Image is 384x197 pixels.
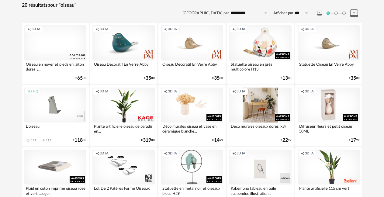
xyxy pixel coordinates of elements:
span: Creation icon [95,89,99,94]
div: Diffuseur fleurs et petit oiseau 50ML [298,123,360,135]
span: 35 [351,76,356,80]
div: € 00 [144,76,155,80]
div: Oiseau Décoratif En Verre Abby [161,60,223,73]
span: Creation icon [301,151,304,156]
a: Creation icon 3D IA Plante artificielle oiseau de paradis en... €31900 [90,85,157,146]
span: 14 [214,138,220,142]
span: 22 [282,138,288,142]
span: 3D IA [168,151,177,156]
span: Creation icon [164,89,168,94]
span: 35 [146,76,151,80]
div: 115 [46,139,51,142]
span: Creation icon [301,89,304,94]
span: 3D IA [305,89,314,94]
div: 157 [31,139,36,142]
div: Déco murales oiseau et vase en céramique blanche... [161,123,223,135]
div: € 00 [349,76,360,80]
div: Oiseau en noyer et pieds en laiton dorés L... [24,60,87,73]
span: Creation icon [232,89,236,94]
span: Creation icon [164,151,168,156]
a: Creation icon 3D IA Déco murales oiseaux dorés (x3) €2299 [227,85,294,146]
div: 20 résultats [22,2,362,9]
span: Creation icon [232,151,236,156]
span: 3D IA [237,89,245,94]
a: Creation icon 3D IA Déco murales oiseau et vase en céramique blanche... €1499 [158,85,226,146]
span: 3D IA [168,27,177,32]
div: Kakemono tableau en toile suspendue illustration... [229,185,292,197]
a: Creation icon 3D IA Statuette oiseau en grès multicolore H13 €1300 [227,23,294,84]
div: Déco murales oiseaux dorés (x3) [229,123,292,135]
div: L'oiseau [24,123,87,135]
div: Statuette en métal noir et oiseaux bleus H29 [161,185,223,197]
span: Creation icon [164,27,168,32]
div: € 00 [75,76,86,80]
span: Creation icon [95,27,99,32]
div: € 00 [212,76,223,80]
a: 3D HQ L'oiseau 157 Download icon 115 €11880 [22,85,89,146]
a: Creation icon 3D IA Oiseau Décoratif En Verre Abby €3500 [158,23,226,84]
label: [GEOGRAPHIC_DATA] par [182,11,229,16]
div: Plaid en coton imprimé oiseau rose et vert sauge... [24,185,87,197]
div: Lot De 2 Patères Forme Oiseaux [92,185,155,197]
span: 35 [214,76,220,80]
a: Creation icon 3D IA Oiseau en noyer et pieds en laiton dorés L... €6500 [22,23,89,84]
span: 118 [74,138,83,142]
span: Creation icon [95,151,99,156]
div: Plante artificielle 115 cm vert [298,185,360,197]
span: 3D IA [237,151,245,156]
div: Statuette oiseau en grès multicolore H13 [229,60,292,73]
span: 3D IA [168,89,177,94]
span: 17 [351,138,356,142]
span: 319 [143,138,151,142]
div: Plante artificielle oiseau de paradis en... [92,123,155,135]
div: Statuette Oiseau En Verre Abby [298,60,360,73]
span: Creation icon [301,27,304,32]
a: Creation icon 3D IA Oiseau Décoratif En Verre Abby €3500 [90,23,157,84]
span: Creation icon [232,27,236,32]
span: 3D IA [100,89,109,94]
span: 3D IA [100,27,109,32]
div: Oiseau Décoratif En Verre Abby [92,60,155,73]
div: € 99 [212,138,223,142]
span: Creation icon [27,27,31,32]
div: € 99 [349,138,360,142]
span: Download icon [41,138,46,143]
span: 65 [77,76,83,80]
span: 3D IA [100,151,109,156]
span: 3D IA [32,27,40,32]
span: 3D IA [305,27,314,32]
span: 3D IA [305,151,314,156]
label: Afficher par [273,11,293,16]
a: Creation icon 3D IA Statuette Oiseau En Verre Abby €3500 [295,23,362,84]
div: 3D HQ [25,88,41,95]
div: € 00 [281,76,292,80]
span: pour "oiseau" [47,3,76,8]
div: € 99 [281,138,292,142]
div: € 00 [141,138,155,142]
span: 13 [282,76,288,80]
span: 3D IA [237,27,245,32]
div: € 80 [73,138,86,142]
a: Creation icon 3D IA Diffuseur fleurs et petit oiseau 50ML €1799 [295,85,362,146]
